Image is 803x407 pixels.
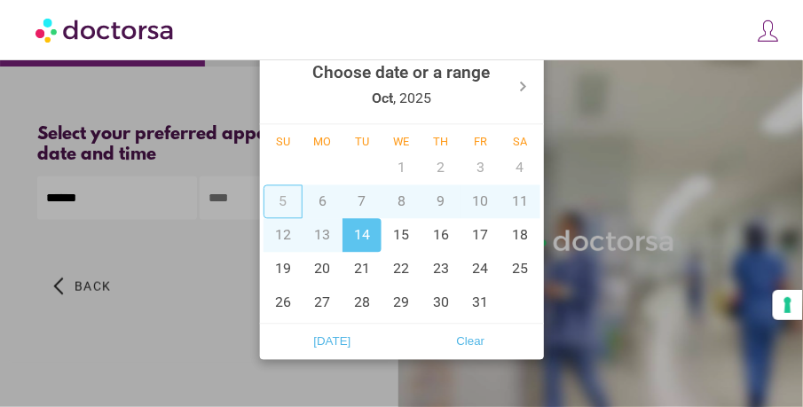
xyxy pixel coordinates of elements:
[264,327,402,356] button: [DATE]
[269,328,397,355] span: [DATE]
[342,252,382,286] div: 21
[461,135,500,148] div: Fr
[461,151,500,184] div: 3
[303,135,342,148] div: Mo
[500,184,540,218] div: 11
[500,151,540,184] div: 4
[264,135,303,148] div: Su
[35,10,176,50] img: Doctorsa.com
[461,286,500,319] div: 31
[372,90,393,106] strong: Oct
[500,218,540,252] div: 18
[342,184,382,218] div: 7
[303,286,342,319] div: 27
[382,184,421,218] div: 8
[303,184,342,218] div: 6
[382,286,421,319] div: 29
[313,51,491,120] div: , 2025
[421,286,461,319] div: 30
[303,218,342,252] div: 13
[421,135,461,148] div: Th
[421,184,461,218] div: 9
[382,135,421,148] div: We
[303,252,342,286] div: 20
[402,327,540,356] button: Clear
[421,252,461,286] div: 23
[382,252,421,286] div: 22
[264,252,303,286] div: 19
[264,218,303,252] div: 12
[342,286,382,319] div: 28
[756,19,781,43] img: icons8-customer-100.png
[382,218,421,252] div: 15
[461,252,500,286] div: 24
[461,218,500,252] div: 17
[382,151,421,184] div: 1
[421,218,461,252] div: 16
[264,286,303,319] div: 26
[421,151,461,184] div: 2
[407,328,535,355] span: Clear
[773,290,803,320] button: Your consent preferences for tracking technologies
[500,252,540,286] div: 25
[342,218,382,252] div: 14
[342,135,382,148] div: Tu
[461,184,500,218] div: 10
[500,135,540,148] div: Sa
[313,62,491,82] strong: Choose date or a range
[264,184,303,218] div: 5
